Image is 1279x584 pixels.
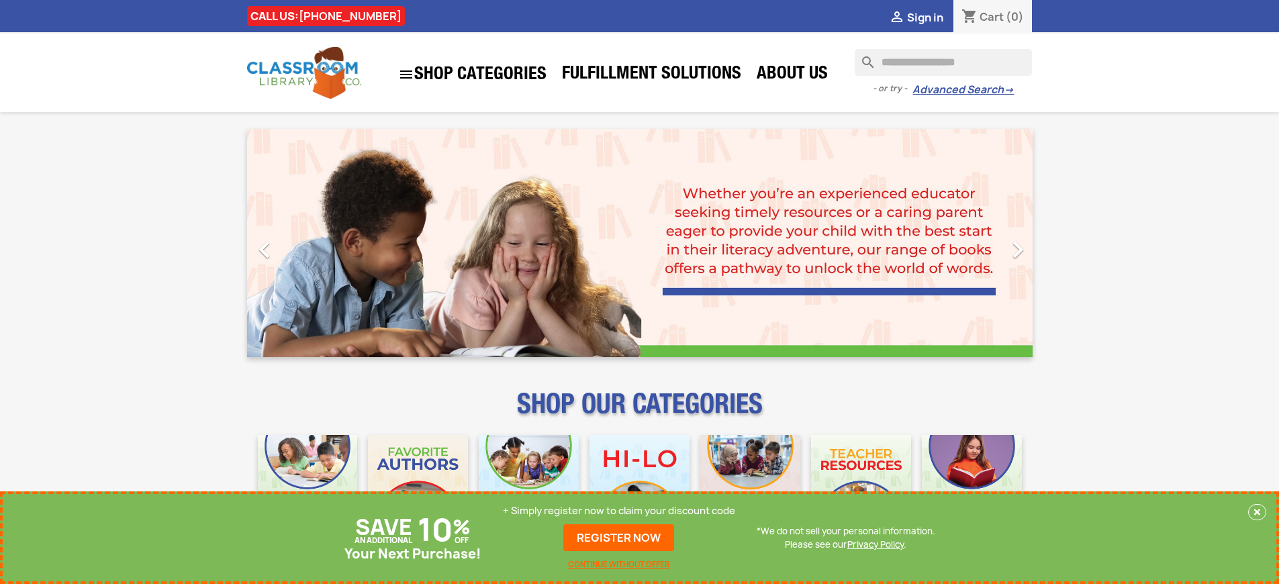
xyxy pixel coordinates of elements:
span: - or try - [873,82,912,95]
img: CLC_Favorite_Authors_Mobile.jpg [368,435,468,535]
ul: Carousel container [247,129,1033,357]
i:  [248,233,281,266]
a: About Us [750,62,835,89]
a: [PHONE_NUMBER] [299,9,401,23]
i:  [889,10,905,26]
span: → [1004,83,1014,97]
img: Classroom Library Company [247,47,361,99]
a:  Sign in [889,10,943,25]
img: CLC_Fiction_Nonfiction_Mobile.jpg [700,435,800,535]
input: Search [855,49,1032,76]
div: CALL US: [247,6,405,26]
i: search [855,49,871,65]
span: Cart [980,9,1004,24]
a: Advanced Search→ [912,83,1014,97]
i: shopping_cart [961,9,978,26]
img: CLC_Dyslexia_Mobile.jpg [922,435,1022,535]
img: CLC_Phonics_And_Decodables_Mobile.jpg [479,435,579,535]
i:  [398,66,414,83]
img: CLC_HiLo_Mobile.jpg [589,435,690,535]
a: Next [914,129,1033,357]
span: (0) [1006,9,1024,24]
i:  [1001,233,1035,266]
span: Sign in [907,10,943,25]
p: SHOP OUR CATEGORIES [247,400,1033,424]
a: Previous [247,129,365,357]
a: Fulfillment Solutions [555,62,748,89]
img: CLC_Teacher_Resources_Mobile.jpg [811,435,911,535]
img: CLC_Bulk_Mobile.jpg [258,435,358,535]
a: SHOP CATEGORIES [391,60,553,89]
